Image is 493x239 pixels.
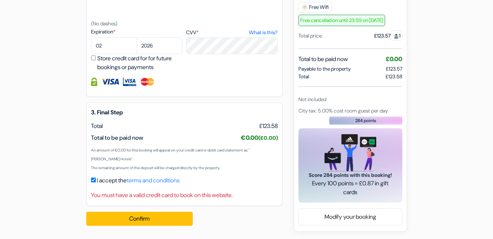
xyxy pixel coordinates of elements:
[91,148,250,161] small: An amount of €0.00 for this booking will appear on your credit card or debit card statement as: "...
[91,20,117,27] small: (No dashes)
[91,165,220,170] small: The remaining amount of this deposit will be charged directly by the property.
[249,29,278,36] a: What is this?
[355,117,376,124] span: 284 points
[385,73,402,81] span: £123.58
[258,135,278,141] small: (£0.00)
[298,15,385,26] span: Free cancellation until 23:59 on [DATE]
[91,109,278,116] h5: 3. Final Step
[123,78,136,86] img: Visa Electron
[298,32,323,40] div: Total price:
[91,122,103,130] span: Total
[298,55,348,64] span: Total to be paid now
[101,78,119,86] img: Visa
[186,29,278,36] label: CVV
[86,212,193,226] button: Confirm
[91,134,143,142] span: Total to be paid now
[374,32,402,40] div: £123.57
[140,78,155,86] img: Master Card
[298,2,332,13] span: Free Wifi
[394,33,399,39] img: guest.svg
[307,171,394,179] span: Score 284 points with this booking!
[386,55,402,63] span: £0.00
[386,65,402,72] span: £123.57
[302,4,308,10] img: free_wifi.svg
[97,176,180,185] label: I accept the
[91,191,278,200] div: You must have a valid credit card to book on this website.
[307,179,394,197] span: Every 100 points = £0.87 in gift cards
[298,65,351,73] span: Payable to the property
[391,31,402,41] span: 1
[91,28,182,36] label: Expiration
[91,78,97,86] img: Credit card information fully secured and encrypted
[298,96,402,103] div: Not included
[298,73,309,81] span: Total
[97,54,185,72] label: Store credit card for for future bookings or payments
[127,176,180,184] a: terms and conditions
[241,134,278,142] span: €0.00
[325,134,376,171] img: gift_card_hero_new.png
[259,122,278,131] span: £123.58
[299,210,402,224] a: Modify your booking
[298,107,388,114] span: City tax: 5.00% cost room guest per day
